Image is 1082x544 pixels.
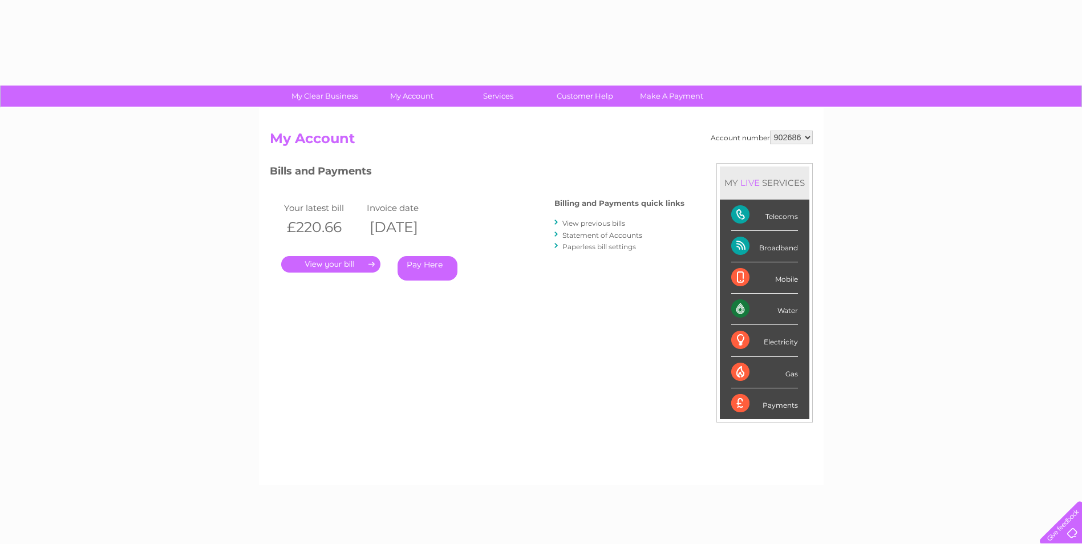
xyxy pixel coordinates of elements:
a: Make A Payment [625,86,719,107]
div: Payments [731,388,798,419]
a: Paperless bill settings [562,242,636,251]
a: Customer Help [538,86,632,107]
th: £220.66 [281,216,364,239]
div: Account number [711,131,813,144]
div: Broadband [731,231,798,262]
h2: My Account [270,131,813,152]
a: . [281,256,380,273]
div: Gas [731,357,798,388]
div: Telecoms [731,200,798,231]
h3: Bills and Payments [270,163,684,183]
td: Invoice date [364,200,447,216]
a: My Account [364,86,459,107]
th: [DATE] [364,216,447,239]
div: LIVE [738,177,762,188]
h4: Billing and Payments quick links [554,199,684,208]
a: Pay Here [398,256,457,281]
a: Statement of Accounts [562,231,642,239]
div: Electricity [731,325,798,356]
a: View previous bills [562,219,625,228]
td: Your latest bill [281,200,364,216]
div: Mobile [731,262,798,294]
div: Water [731,294,798,325]
a: My Clear Business [278,86,372,107]
a: Services [451,86,545,107]
div: MY SERVICES [720,167,809,199]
